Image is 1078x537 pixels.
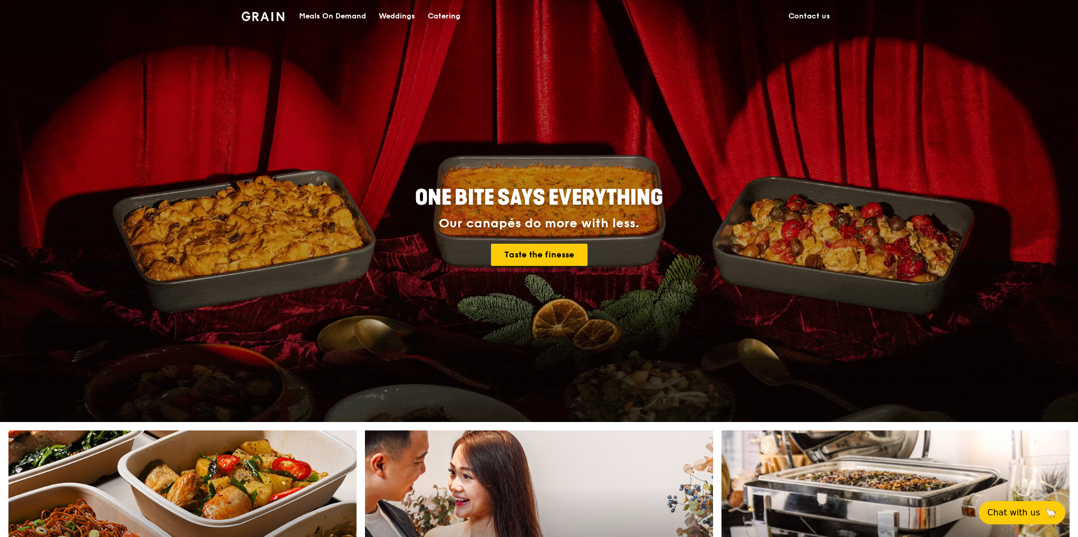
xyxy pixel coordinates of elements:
button: Chat with us🦙 [979,501,1065,524]
a: Weddings [372,1,421,32]
div: Our canapés do more with less. [349,216,729,231]
div: Meals On Demand [299,1,366,32]
span: ONE BITE SAYS EVERYTHING [415,185,663,210]
a: Taste the finesse [491,244,588,266]
a: Catering [421,1,467,32]
span: Chat with us [987,506,1040,519]
a: Contact us [782,1,836,32]
span: 🦙 [1044,506,1057,519]
div: Weddings [379,1,415,32]
div: Catering [428,1,460,32]
img: Grain [242,12,284,21]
